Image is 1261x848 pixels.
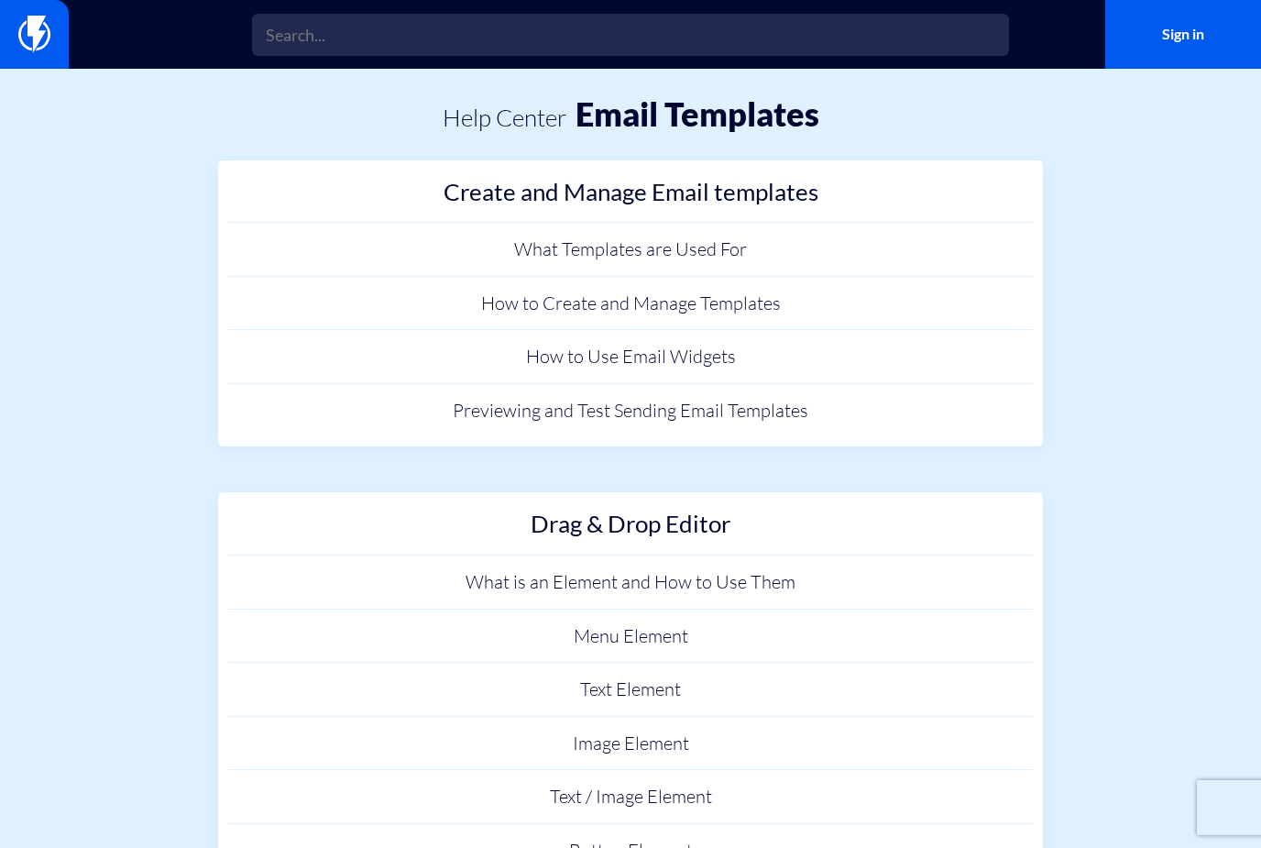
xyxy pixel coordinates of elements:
[227,717,1034,771] a: Image Element
[236,179,1025,215] h2: Create and Manage Email templates
[252,14,1009,56] input: Search...
[576,96,819,133] h1: Email Templates
[227,277,1034,331] a: How to Create and Manage Templates
[227,556,1034,610] a: What is an Element and How to Use Them
[443,103,566,132] a: Help center
[227,384,1034,438] a: Previewing and Test Sending Email Templates
[227,610,1034,664] a: Menu Element
[227,330,1034,384] a: How to Use Email Widgets
[227,663,1034,717] a: Text Element
[227,501,1034,556] a: Drag & Drop Editor
[227,170,1034,224] a: Create and Manage Email templates
[227,223,1034,277] a: What Templates are Used For
[227,770,1034,824] a: Text / Image Element
[236,511,1025,546] h2: Drag & Drop Editor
